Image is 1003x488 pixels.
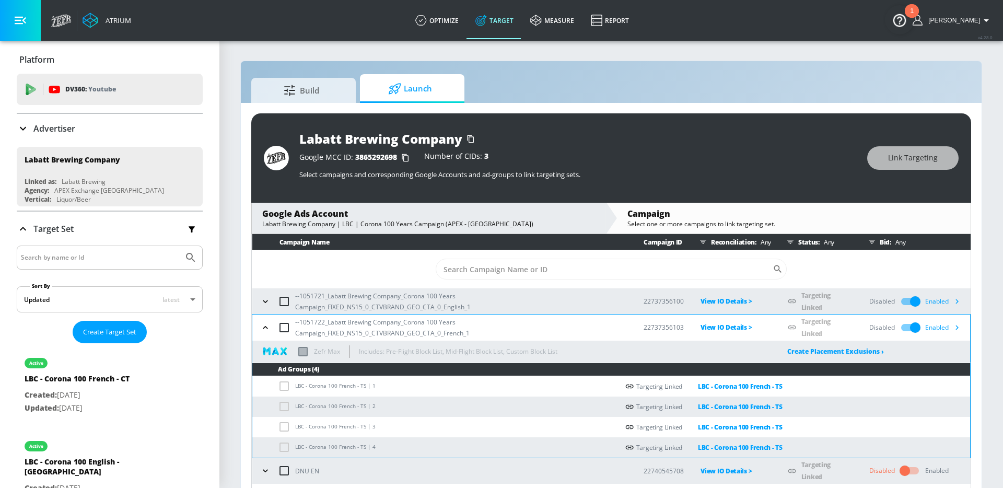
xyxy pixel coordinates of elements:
[19,54,54,65] p: Platform
[295,466,319,477] p: DNU EN
[56,195,91,204] div: Liquor/Beer
[370,76,450,101] span: Launch
[644,466,684,477] p: 22740545708
[25,402,130,415] p: [DATE]
[25,457,171,482] div: LBC - Corona 100 English - [GEOGRAPHIC_DATA]
[73,321,147,343] button: Create Target Set
[913,14,993,27] button: [PERSON_NAME]
[252,397,619,417] td: LBC - Corona 100 French - TS | 2
[29,361,43,366] div: active
[627,208,960,219] div: Campaign
[17,212,203,246] div: Target Set
[54,186,164,195] div: APEX Exchange [GEOGRAPHIC_DATA]
[701,321,771,333] p: View IO Details >
[101,16,131,25] div: Atrium
[869,297,895,306] div: Disabled
[252,363,970,376] th: Ad Groups (4)
[25,403,59,413] span: Updated:
[65,84,116,95] p: DV360:
[24,295,50,304] div: Updated
[407,2,467,39] a: optimize
[62,177,106,186] div: Labatt Brewing
[25,390,57,400] span: Created:
[299,130,462,147] div: Labatt Brewing Company
[682,401,783,413] a: LBC - Corona 100 French - TS
[924,17,980,24] span: login as: anthony.rios@zefr.com
[682,380,783,392] a: LBC - Corona 100 French - TS
[885,5,914,34] button: Open Resource Center, 1 new notification
[25,374,130,389] div: LBC - Corona 100 French - CT
[582,2,637,39] a: Report
[701,295,771,307] p: View IO Details >
[17,45,203,74] div: Platform
[262,219,595,228] div: Labatt Brewing Company | LBC | Corona 100 Years Campaign (APEX - [GEOGRAPHIC_DATA])
[252,234,627,250] th: Campaign Name
[278,423,295,430] span: Grouped Linked campaigns disable add groups selection.
[925,294,965,309] div: Enabled
[25,195,51,204] div: Vertical:
[695,234,771,250] div: Reconciliation:
[436,259,787,280] div: Search CID Name or Number
[355,152,397,162] span: 3865292698
[17,347,203,422] div: activeLBC - Corona 100 French - CTCreated:[DATE]Updated:[DATE]
[801,291,831,312] a: Targeting Linked
[252,417,619,437] td: LBC - Corona 100 French - TS | 3
[278,402,295,410] span: Grouped Linked campaigns disable add groups selection.
[801,317,831,338] a: Targeting Linked
[295,291,627,312] p: --1051721_Labatt Brewing Company_Corona 100 Years Campaign_FIXED_NS15_0_CTVBRAND_GEO_CTA_0_English_1
[636,441,783,454] div: Targeting Linked
[278,443,295,450] span: Grouped Linked campaigns disable add groups selection.
[869,323,895,332] div: Disabled
[299,170,857,179] p: Select campaigns and corresponding Google Accounts and ad-groups to link targeting sets.
[17,114,203,143] div: Advertiser
[701,465,771,477] p: View IO Details >
[484,151,488,161] span: 3
[783,234,853,250] div: Status:
[682,421,783,433] a: LBC - Corona 100 French - TS
[83,13,131,28] a: Atrium
[29,444,43,449] div: active
[252,203,605,234] div: Google Ads AccountLabatt Brewing Company | LBC | Corona 100 Years Campaign (APEX - [GEOGRAPHIC_DA...
[627,234,684,250] th: Campaign ID
[83,326,136,338] span: Create Target Set
[644,322,684,333] p: 22737356103
[756,237,771,248] p: Any
[33,123,75,134] p: Advertiser
[864,234,965,250] div: Bid:
[636,421,783,433] div: Targeting Linked
[33,223,74,235] p: Target Set
[925,320,965,335] div: Enabled
[869,466,895,475] div: Disabled
[314,346,340,357] p: Zefr Max
[910,11,914,25] div: 1
[262,78,341,103] span: Build
[25,389,130,402] p: [DATE]
[436,259,773,280] input: Search Campaign Name or ID
[467,2,522,39] a: Target
[925,466,949,475] div: Enabled
[627,219,960,228] div: Select one or more campaigns to link targeting set.
[17,147,203,206] div: Labatt Brewing CompanyLinked as:Labatt BrewingAgency:APEX Exchange [GEOGRAPHIC_DATA]Vertical:Liqu...
[891,237,906,248] p: Any
[299,153,414,163] div: Google MCC ID:
[978,34,993,40] span: v 4.28.0
[636,401,783,413] div: Targeting Linked
[522,2,582,39] a: measure
[162,295,180,304] span: latest
[25,155,120,165] div: Labatt Brewing Company
[644,296,684,307] p: 22737356100
[801,460,831,481] a: Targeting Linked
[262,208,595,219] div: Google Ads Account
[424,153,488,163] div: Number of CIDs:
[88,84,116,95] p: Youtube
[295,317,627,339] p: --1051722_Labatt Brewing Company_Corona 100 Years Campaign_FIXED_NS15_0_CTVBRAND_GEO_CTA_0_French_1
[30,283,52,289] label: Sort By
[252,437,619,458] td: LBC - Corona 100 French - TS | 4
[252,376,619,397] td: LBC - Corona 100 French - TS | 1
[787,347,884,356] a: Create Placement Exclusions ›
